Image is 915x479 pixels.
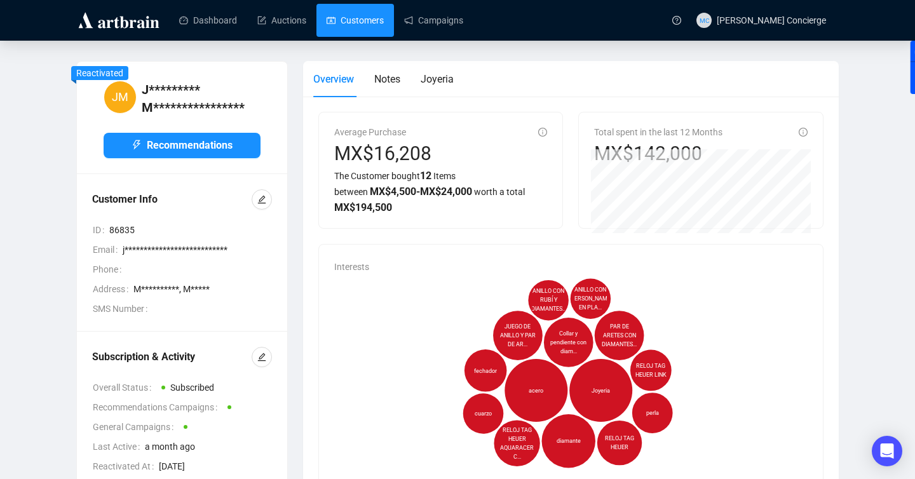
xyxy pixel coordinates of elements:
span: Recommendations [147,137,233,153]
span: info-circle [799,128,808,137]
span: MX$ 194,500 [334,201,392,213]
span: cuarzo [475,409,492,418]
span: thunderbolt [132,140,142,150]
span: RELOJ TAG HEUER AQUARACER C... [499,426,536,462]
span: Collar y pendiente con diam... [549,329,588,356]
span: info-circle [538,128,547,137]
div: MX$142,000 [594,142,722,166]
span: ID [93,223,109,237]
div: The Customer bought Items between worth a total [334,168,547,215]
span: 12 [420,170,431,182]
span: RELOJ TAG HEUER LINK [634,361,667,379]
img: logo [76,10,161,30]
span: 86835 [109,223,272,237]
span: Email [93,243,123,257]
div: Customer Info [92,192,252,207]
span: diamante [557,436,581,445]
span: Overview [313,73,354,85]
span: MC [699,15,708,25]
button: Recommendations [104,133,261,158]
span: SMS Number [93,302,152,316]
span: [PERSON_NAME] Concierge [717,15,826,25]
span: [DATE] [159,459,272,473]
span: acero [529,386,543,395]
span: General Campaigns [93,420,179,434]
span: ANILLO CON [PERSON_NAME] EN PLA... [569,285,612,312]
span: Address [93,282,133,296]
span: a month ago [145,440,272,454]
span: Notes [374,73,400,85]
a: Campaigns [404,4,463,37]
a: Dashboard [179,4,237,37]
span: edit [257,353,266,361]
div: Open Intercom Messenger [872,436,902,466]
div: Subscription & Activity [92,349,252,365]
span: Overall Status [93,381,156,395]
span: PAR DE ARETES CON DIAMANTES... [600,322,639,349]
span: question-circle [672,16,681,25]
a: Auctions [257,4,306,37]
span: Joyeria [421,73,454,85]
span: Subscribed [170,382,214,393]
span: MX$ 4,500 - MX$ 24,000 [370,186,472,198]
div: MX$16,208 [334,142,431,166]
a: Customers [327,4,384,37]
span: Last Active [93,440,145,454]
span: fechador [474,366,497,375]
span: Average Purchase [334,127,406,137]
span: Joyeria [592,386,610,395]
span: Phone [93,262,126,276]
span: Recommendations Campaigns [93,400,222,414]
span: edit [257,195,266,204]
span: ANILLO CON RUBÍ Y DIAMANTES... [531,287,566,314]
span: Reactivated At [93,459,159,473]
span: JUEGO DE ANILLO Y PAR DE AR... [498,322,538,349]
span: perla [646,408,659,417]
span: RELOJ TAG HEUER [602,434,637,452]
span: JM [112,88,128,106]
span: Reactivated [76,68,123,78]
span: Interests [334,262,369,272]
span: Total spent in the last 12 Months [594,127,722,137]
